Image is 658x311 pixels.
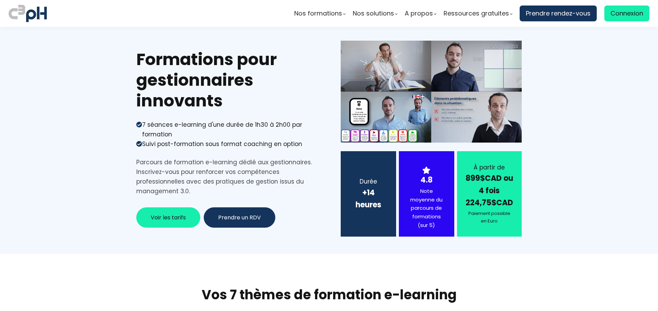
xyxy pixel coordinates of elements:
a: Prendre rendez-vous [520,6,597,21]
span: Prendre rendez-vous [526,8,591,19]
div: Suivi post-formation sous format coaching en option [142,139,302,149]
h1: Formations pour gestionnaires innovants [136,49,317,111]
div: Durée [349,177,387,186]
span: Nos solutions [353,8,394,19]
span: Connexion [611,8,643,19]
button: Voir les tarifs [136,207,200,228]
div: Paiement possible en Euro [466,210,513,225]
b: +14 heures [355,187,381,210]
span: Nos formations [294,8,342,19]
div: Note moyenne du parcours de formations (sur 5) [407,187,445,230]
div: Parcours de formation e-learning dédié aux gestionnaires. Inscrivez-vous pour renforcer vos compé... [136,157,317,196]
div: À partir de [466,163,513,172]
span: Prendre un RDV [218,213,261,222]
button: Prendre un RDV [204,207,275,228]
span: A propos [405,8,433,19]
span: Ressources gratuites [444,8,509,19]
span: Voir les tarifs [151,213,186,222]
strong: 4.8 [421,175,433,185]
strong: 899$CAD ou 4 fois 224,75$CAD [466,173,513,208]
h1: Vos 7 thèmes de formation e-learning [136,287,522,303]
img: logo C3PH [9,3,47,23]
a: Connexion [604,6,649,21]
div: 7 séances e-learning d'une durée de 1h30 à 2h00 par formation [142,120,317,139]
